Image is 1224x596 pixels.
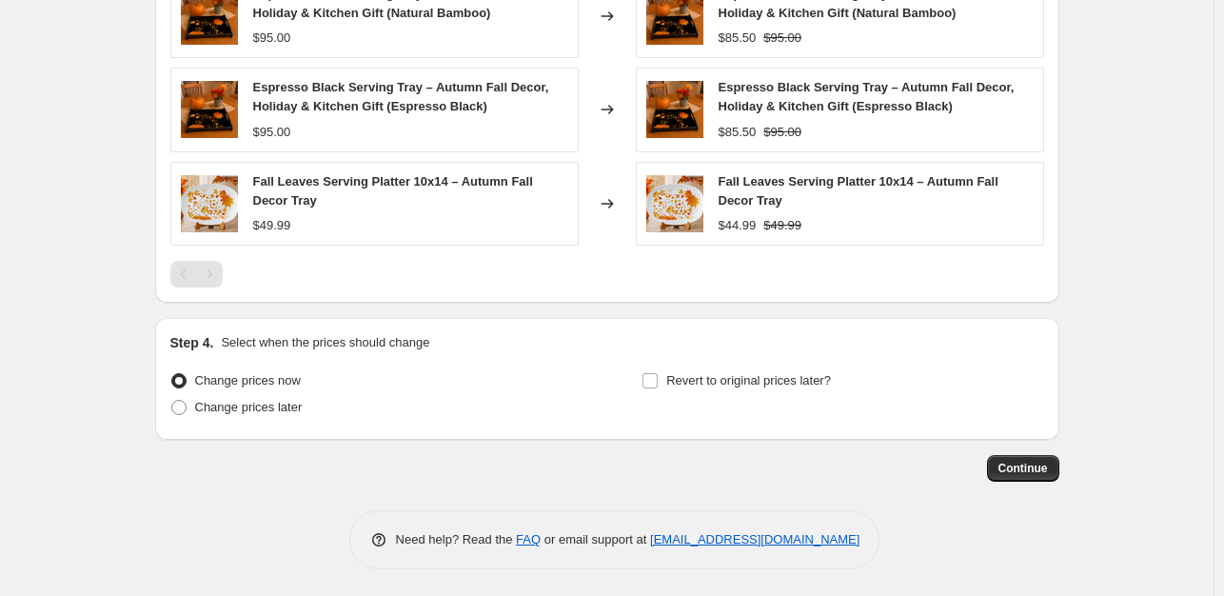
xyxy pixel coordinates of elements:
[719,174,998,208] span: Fall Leaves Serving Platter 10x14 – Autumn Fall Decor Tray
[987,455,1059,482] button: Continue
[719,80,1015,113] span: Espresso Black Serving Tray – Autumn Fall Decor, Holiday & Kitchen Gift (Espresso Black)
[396,532,517,546] span: Need help? Read the
[719,125,757,139] span: $85.50
[170,261,223,288] nav: Pagination
[650,532,859,546] a: [EMAIL_ADDRESS][DOMAIN_NAME]
[763,218,801,232] span: $49.99
[253,218,291,232] span: $49.99
[253,125,291,139] span: $95.00
[998,461,1048,476] span: Continue
[195,373,301,387] span: Change prices now
[541,532,650,546] span: or email support at
[719,30,757,45] span: $85.50
[253,30,291,45] span: $95.00
[253,174,533,208] span: Fall Leaves Serving Platter 10x14 – Autumn Fall Decor Tray
[195,400,303,414] span: Change prices later
[181,81,238,138] img: 1_0d38c2fa-8e4f-41d8-ba0e-d4dc3422502d_80x.jpg
[516,532,541,546] a: FAQ
[719,218,757,232] span: $44.99
[646,175,703,232] img: 1_e31fc4e5-a088-4d6a-bf74-08ab4956da2a_80x.jpg
[181,175,238,232] img: 1_e31fc4e5-a088-4d6a-bf74-08ab4956da2a_80x.jpg
[170,333,214,352] h2: Step 4.
[666,373,831,387] span: Revert to original prices later?
[646,81,703,138] img: 1_0d38c2fa-8e4f-41d8-ba0e-d4dc3422502d_80x.jpg
[763,30,801,45] span: $95.00
[253,80,549,113] span: Espresso Black Serving Tray – Autumn Fall Decor, Holiday & Kitchen Gift (Espresso Black)
[221,333,429,352] p: Select when the prices should change
[763,125,801,139] span: $95.00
